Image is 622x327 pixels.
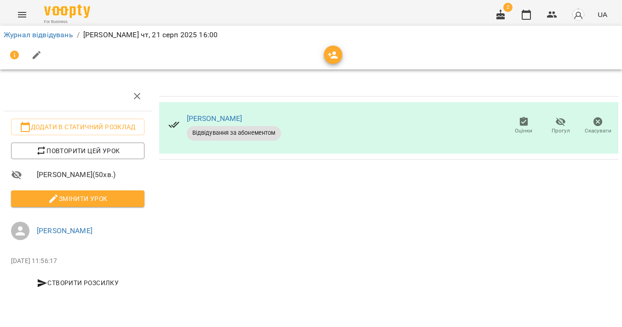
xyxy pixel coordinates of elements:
[77,29,80,40] li: /
[11,119,144,135] button: Додати в статичний розклад
[515,127,532,135] span: Оцінки
[542,113,580,139] button: Прогул
[552,127,570,135] span: Прогул
[18,121,137,132] span: Додати в статичний розклад
[15,277,141,288] span: Створити розсилку
[11,4,33,26] button: Menu
[598,10,607,19] span: UA
[37,226,92,235] a: [PERSON_NAME]
[4,29,618,40] nav: breadcrumb
[11,190,144,207] button: Змінити урок
[4,30,73,39] a: Журнал відвідувань
[503,3,513,12] span: 2
[11,257,144,266] p: [DATE] 11:56:17
[505,113,542,139] button: Оцінки
[187,129,281,137] span: Відвідування за абонементом
[11,275,144,291] button: Створити розсилку
[579,113,616,139] button: Скасувати
[44,19,90,25] span: For Business
[572,8,585,21] img: avatar_s.png
[585,127,611,135] span: Скасувати
[18,193,137,204] span: Змінити урок
[594,6,611,23] button: UA
[187,114,242,123] a: [PERSON_NAME]
[44,5,90,18] img: Voopty Logo
[11,143,144,159] button: Повторити цей урок
[83,29,218,40] p: [PERSON_NAME] чт, 21 серп 2025 16:00
[18,145,137,156] span: Повторити цей урок
[37,169,144,180] span: [PERSON_NAME] ( 50 хв. )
